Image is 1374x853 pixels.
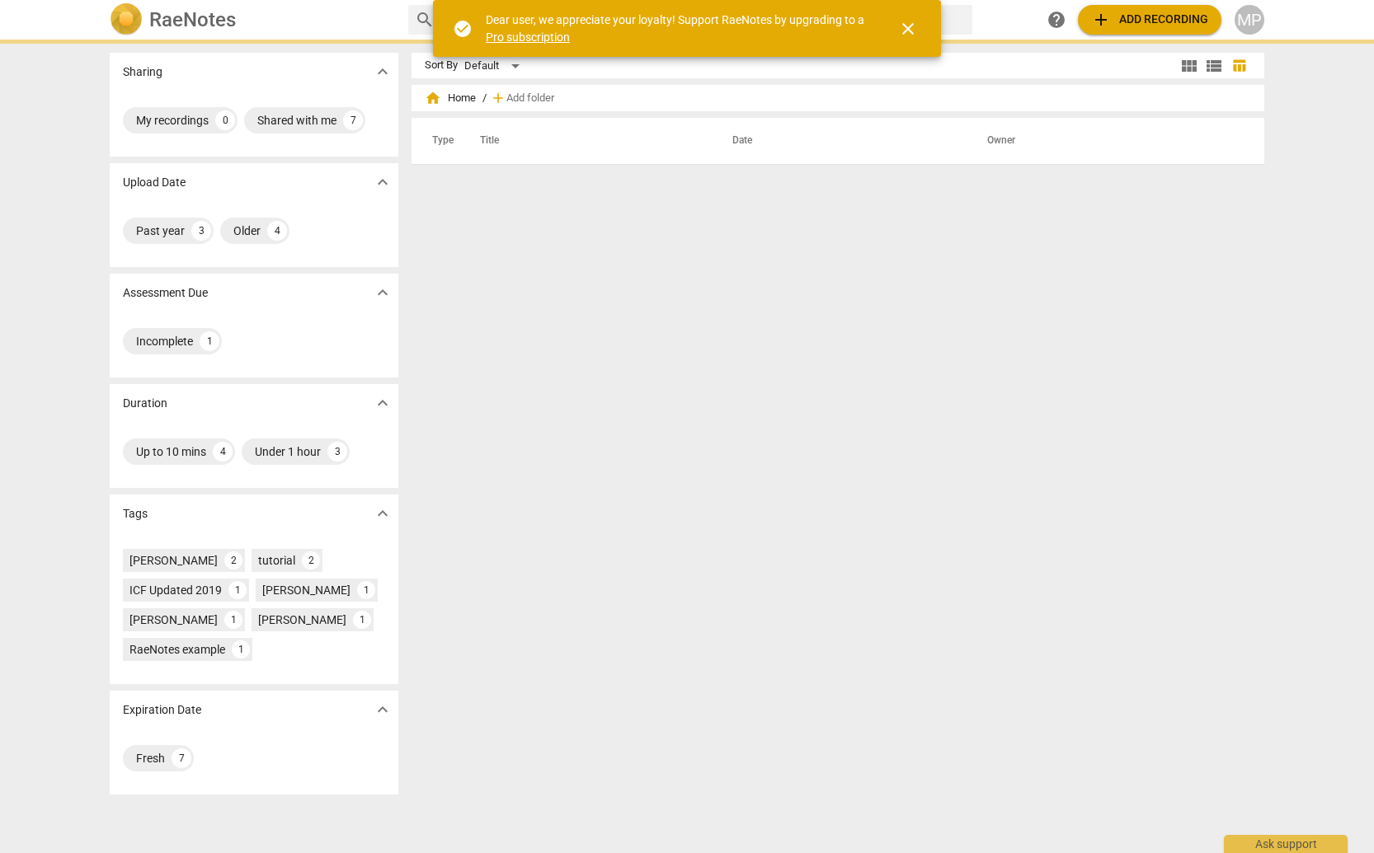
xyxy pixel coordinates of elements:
[262,582,351,598] div: [PERSON_NAME]
[370,391,395,415] button: Show more
[123,284,208,302] p: Assessment Due
[1231,58,1247,73] span: table_chart
[370,59,395,84] button: Show more
[490,90,506,106] span: add
[258,612,346,628] div: [PERSON_NAME]
[967,118,1247,164] th: Owner
[373,700,393,719] span: expand_more
[258,552,295,569] div: tutorial
[123,505,148,523] p: Tags
[136,750,165,766] div: Fresh
[373,504,393,523] span: expand_more
[136,443,206,460] div: Up to 10 mins
[123,63,162,81] p: Sharing
[136,333,193,349] div: Incomplete
[1042,5,1071,35] a: Help
[191,221,211,241] div: 3
[425,59,458,72] div: Sort By
[136,112,209,129] div: My recordings
[232,640,250,658] div: 1
[506,92,554,105] span: Add folder
[110,3,395,36] a: LogoRaeNotes
[129,582,222,598] div: ICF Updated 2019
[486,12,868,45] div: Dear user, we appreciate your loyalty! Support RaeNotes by upgrading to a
[1091,10,1111,30] span: add
[257,112,336,129] div: Shared with me
[123,701,201,719] p: Expiration Date
[129,641,225,658] div: RaeNotes example
[1179,56,1199,76] span: view_module
[267,221,287,241] div: 4
[425,90,441,106] span: home
[1047,10,1066,30] span: help
[370,170,395,195] button: Show more
[110,3,143,36] img: Logo
[302,551,320,569] div: 2
[482,92,487,105] span: /
[129,612,218,628] div: [PERSON_NAME]
[357,581,375,599] div: 1
[415,10,435,30] span: search
[327,442,347,462] div: 3
[353,611,371,629] div: 1
[129,552,218,569] div: [PERSON_NAME]
[373,62,393,82] span: expand_more
[224,611,242,629] div: 1
[200,331,219,351] div: 1
[460,118,713,164] th: Title
[123,174,186,191] p: Upload Date
[1226,54,1251,78] button: Table view
[486,30,570,44] a: Pro subscription
[172,748,191,768] div: 7
[1224,835,1348,853] div: Ask support
[425,90,476,106] span: Home
[888,9,928,49] button: Close
[1091,10,1208,30] span: Add recording
[370,501,395,526] button: Show more
[713,118,967,164] th: Date
[149,8,236,31] h2: RaeNotes
[373,283,393,302] span: expand_more
[215,110,235,130] div: 0
[1204,56,1224,76] span: view_list
[898,19,918,39] span: close
[213,442,233,462] div: 4
[453,19,473,39] span: check_circle
[136,223,185,239] div: Past year
[464,53,525,79] div: Default
[224,551,242,569] div: 2
[1235,5,1264,35] button: MP
[1078,5,1221,35] button: Upload
[228,581,247,599] div: 1
[1202,54,1226,78] button: List view
[1177,54,1202,78] button: Tile view
[370,697,395,722] button: Show more
[255,443,321,460] div: Under 1 hour
[343,110,363,130] div: 7
[373,393,393,413] span: expand_more
[370,280,395,305] button: Show more
[233,223,261,239] div: Older
[419,118,460,164] th: Type
[123,395,167,412] p: Duration
[373,172,393,192] span: expand_more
